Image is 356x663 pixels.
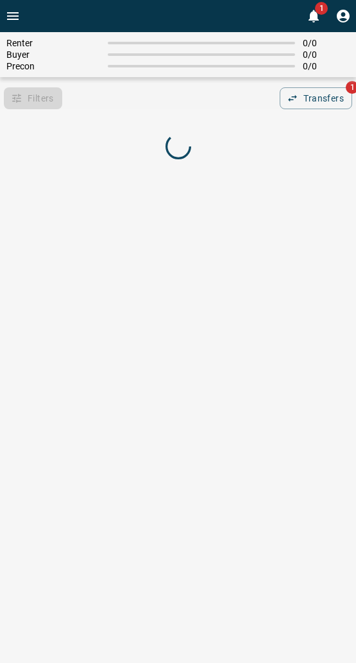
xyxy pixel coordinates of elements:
button: Transfers [280,87,352,109]
span: 0 / 0 [303,61,350,71]
span: 0 / 0 [303,49,350,60]
span: 1 [315,2,328,15]
span: Buyer [6,49,100,60]
button: Profile [330,3,356,29]
span: Renter [6,38,100,48]
span: 0 / 0 [303,38,350,48]
span: Precon [6,61,100,71]
button: 1 [301,3,326,29]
